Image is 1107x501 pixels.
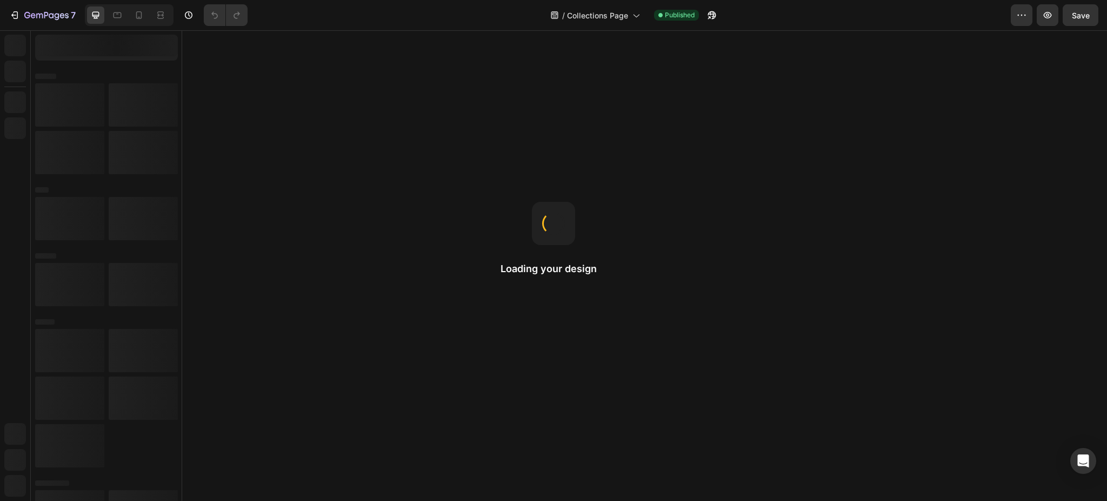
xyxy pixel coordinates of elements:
[1063,4,1098,26] button: Save
[1072,11,1090,20] span: Save
[4,4,81,26] button: 7
[204,4,248,26] div: Undo/Redo
[665,10,695,20] span: Published
[501,262,606,275] h2: Loading your design
[71,9,76,22] p: 7
[562,10,565,21] span: /
[1070,448,1096,474] div: Open Intercom Messenger
[567,10,628,21] span: Collections Page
